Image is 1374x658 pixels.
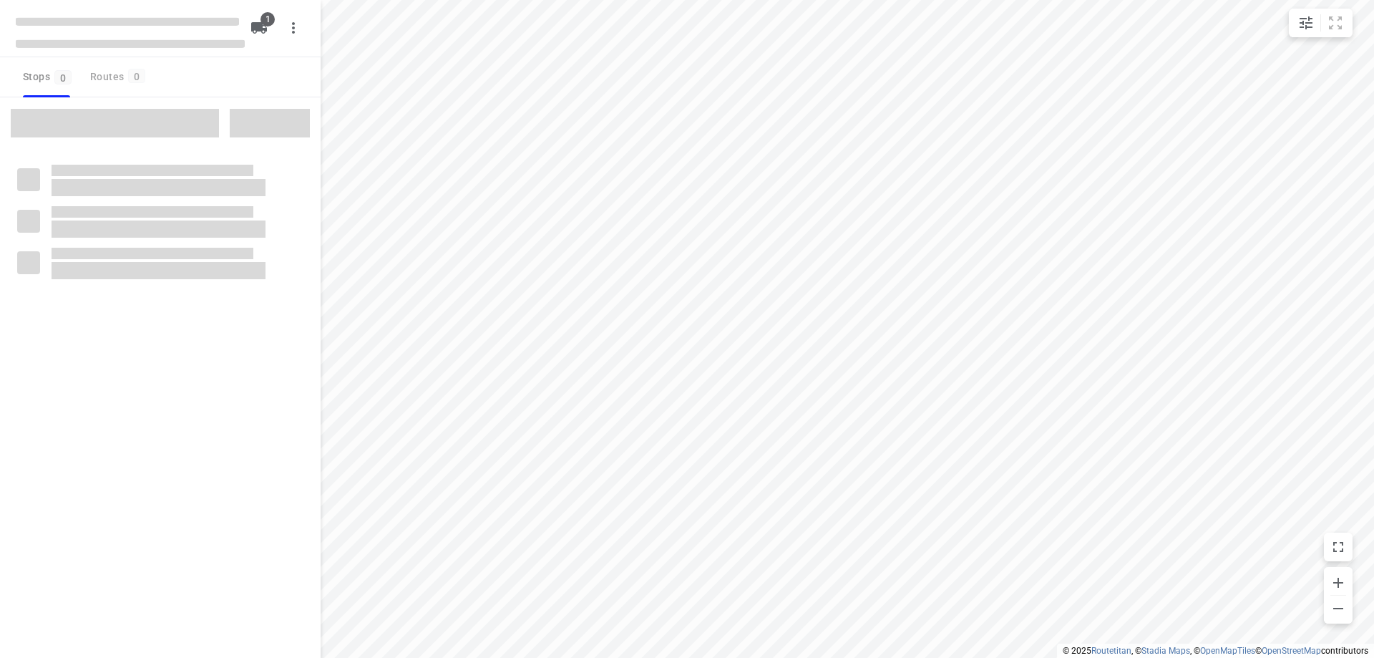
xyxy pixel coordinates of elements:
[1141,646,1190,656] a: Stadia Maps
[1289,9,1353,37] div: small contained button group
[1262,646,1321,656] a: OpenStreetMap
[1091,646,1131,656] a: Routetitan
[1063,646,1368,656] li: © 2025 , © , © © contributors
[1292,9,1320,37] button: Map settings
[1200,646,1255,656] a: OpenMapTiles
